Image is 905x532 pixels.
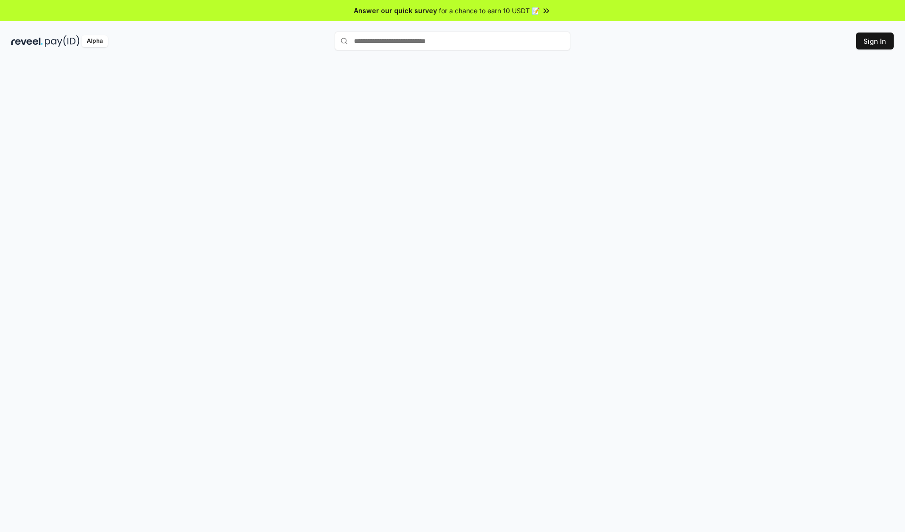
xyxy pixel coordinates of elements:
button: Sign In [856,33,894,49]
img: reveel_dark [11,35,43,47]
span: for a chance to earn 10 USDT 📝 [439,6,540,16]
span: Answer our quick survey [354,6,437,16]
img: pay_id [45,35,80,47]
div: Alpha [82,35,108,47]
